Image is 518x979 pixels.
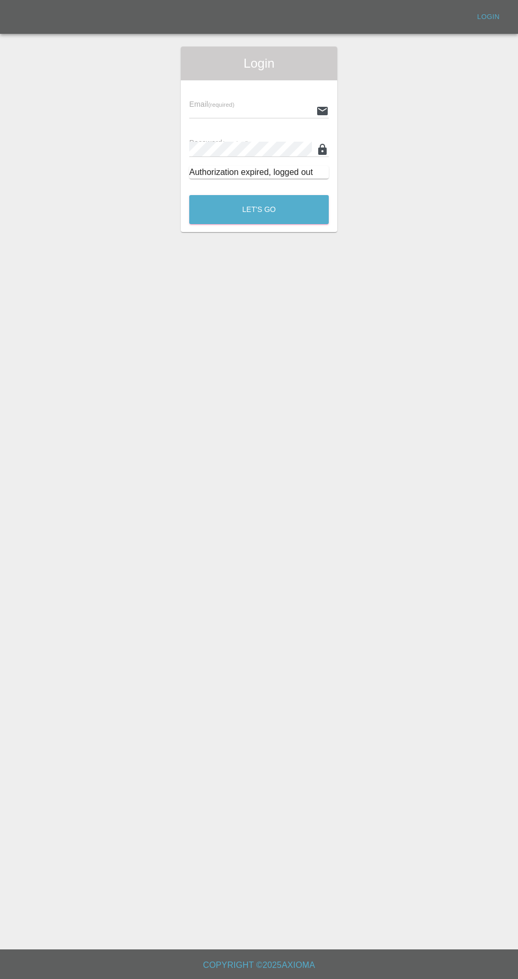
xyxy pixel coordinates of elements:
[189,100,234,108] span: Email
[189,166,329,179] div: Authorization expired, logged out
[208,101,235,108] small: (required)
[189,138,248,147] span: Password
[471,9,505,25] a: Login
[8,958,510,973] h6: Copyright © 2025 Axioma
[223,140,249,146] small: (required)
[189,195,329,224] button: Let's Go
[189,55,329,72] span: Login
